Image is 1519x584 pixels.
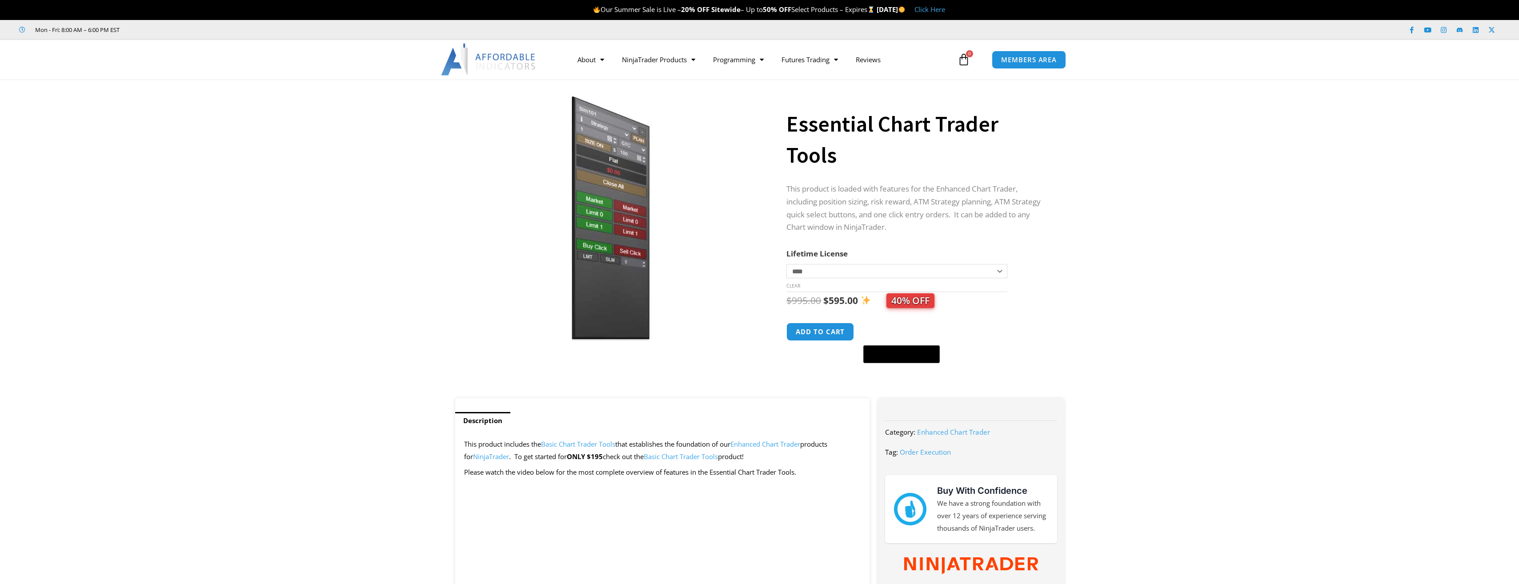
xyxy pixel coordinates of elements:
a: Enhanced Chart Trader [730,440,800,448]
nav: Menu [569,49,955,70]
bdi: 995.00 [786,294,821,307]
span: Category: [885,428,915,436]
p: We have a strong foundation with over 12 years of experience serving thousands of NinjaTrader users. [937,497,1048,535]
iframe: Secure express checkout frame [862,321,942,343]
strong: 50% OFF [763,5,791,14]
a: Reviews [847,49,890,70]
bdi: 595.00 [823,294,858,307]
a: Clear options [786,283,800,289]
img: Essential Chart Trader Tools | Affordable Indicators – NinjaTrader [468,95,753,340]
span: $ [823,294,829,307]
p: This product is loaded with features for the Enhanced Chart Trader, including position sizing, ri... [786,183,1046,234]
a: Futures Trading [773,49,847,70]
a: About [569,49,613,70]
img: LogoAI [441,44,537,76]
img: 🔥 [593,6,600,13]
span: check out the product! [603,452,744,461]
img: ⌛ [868,6,874,13]
span: 0 [966,50,973,57]
span: Tag: [885,448,898,456]
a: Click Here [914,5,945,14]
a: Basic Chart Trader Tools [541,440,615,448]
span: 40% OFF [886,293,934,308]
label: Lifetime License [786,248,848,259]
strong: [DATE] [877,5,906,14]
p: This product includes the that establishes the foundation of our products for . To get started for [464,438,861,463]
span: $ [786,294,792,307]
a: NinjaTrader [473,452,509,461]
img: mark thumbs good 43913 | Affordable Indicators – NinjaTrader [894,493,926,525]
iframe: Customer reviews powered by Trustpilot [132,25,265,34]
img: ✨ [861,296,870,305]
h3: Buy With Confidence [937,484,1048,497]
span: MEMBERS AREA [1001,56,1057,63]
strong: ONLY $195 [567,452,603,461]
img: NinjaTrader Wordmark color RGB | Affordable Indicators – NinjaTrader [904,557,1038,574]
a: Order Execution [900,448,951,456]
a: MEMBERS AREA [992,51,1066,69]
button: Buy with GPay [863,345,940,363]
button: Add to cart [786,323,854,341]
a: Enhanced Chart Trader [917,428,990,436]
span: Our Summer Sale is Live – – Up to Select Products – Expires [593,5,877,14]
strong: Sitewide [711,5,741,14]
a: Programming [704,49,773,70]
h1: Essential Chart Trader Tools [786,108,1046,171]
a: NinjaTrader Products [613,49,704,70]
span: Mon - Fri: 8:00 AM – 6:00 PM EST [33,24,120,35]
a: 0 [944,47,983,72]
a: Description [455,412,510,429]
p: Please watch the video below for the most complete overview of features in the Essential Chart Tr... [464,466,861,479]
strong: 20% OFF [681,5,709,14]
a: Basic Chart Trader Tools [644,452,718,461]
img: 🌞 [898,6,905,13]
